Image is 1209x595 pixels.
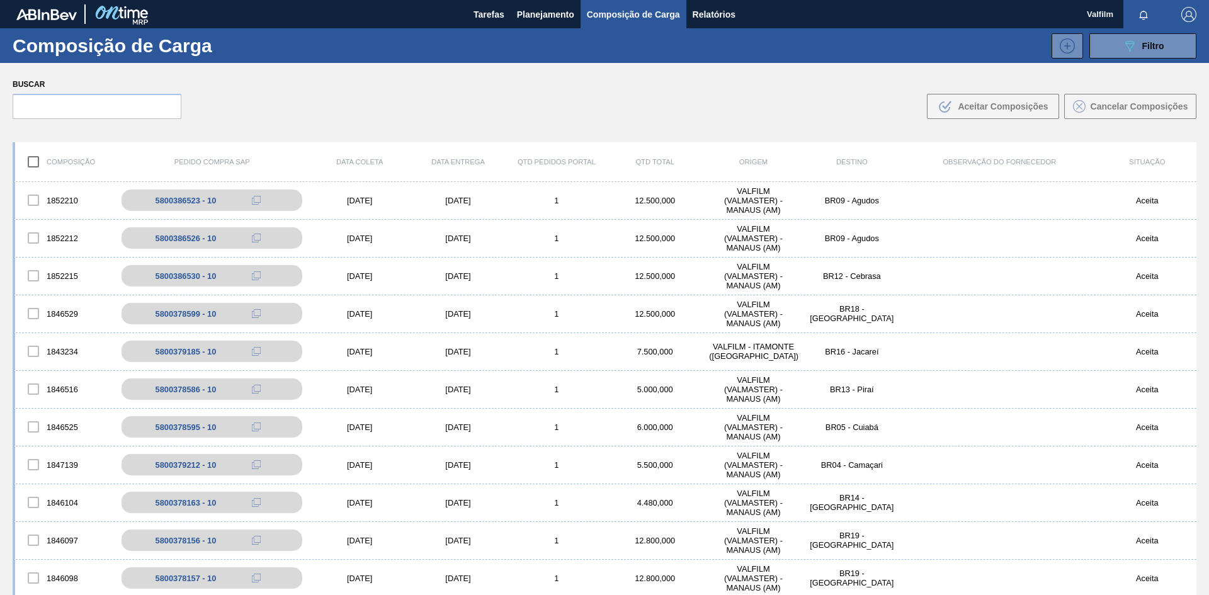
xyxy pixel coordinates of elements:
div: [DATE] [409,271,507,281]
div: 5800378157 - 10 [156,574,217,583]
div: 12.800,000 [606,536,704,545]
div: 4.480,000 [606,498,704,507]
div: Aceita [1098,234,1196,243]
div: 1 [508,271,606,281]
img: Logout [1181,7,1196,22]
div: BR16 - Jacareí [803,347,901,356]
div: [DATE] [310,460,409,470]
div: [DATE] [409,422,507,432]
label: Buscar [13,76,181,94]
div: VALFILM (VALMASTER) - MANAUS (AM) [704,186,802,215]
button: Cancelar Composições [1064,94,1196,119]
div: [DATE] [310,422,409,432]
div: 5800378586 - 10 [156,385,217,394]
div: [DATE] [409,234,507,243]
div: Copiar [244,344,269,359]
div: [DATE] [310,196,409,205]
div: 12.500,000 [606,196,704,205]
span: Relatórios [693,7,735,22]
div: 5800379185 - 10 [156,347,217,356]
div: Copiar [244,570,269,586]
img: TNhmsLtSVTkK8tSr43FrP2fwEKptu5GPRR3wAAAABJRU5ErkJggg== [16,9,77,20]
div: Destino [803,158,901,166]
div: BR18 - Pernambuco [803,304,901,323]
div: Copiar [244,306,269,321]
div: Aceita [1098,347,1196,356]
div: VALFILM (VALMASTER) - MANAUS (AM) [704,451,802,479]
div: Qtd Total [606,158,704,166]
div: 5.500,000 [606,460,704,470]
div: Qtd Pedidos Portal [508,158,606,166]
div: [DATE] [310,498,409,507]
div: Aceita [1098,271,1196,281]
button: Notificações [1123,6,1164,23]
div: [DATE] [409,536,507,545]
div: [DATE] [310,536,409,545]
div: Copiar [244,533,269,548]
div: Aceita [1098,574,1196,583]
div: VALFILM (VALMASTER) - MANAUS (AM) [704,526,802,555]
div: Aceita [1098,460,1196,470]
div: BR09 - Agudos [803,234,901,243]
div: Copiar [244,457,269,472]
div: Aceita [1098,196,1196,205]
div: 5.000,000 [606,385,704,394]
div: 1 [508,536,606,545]
div: BR05 - Cuiabá [803,422,901,432]
span: Composição de Carga [587,7,680,22]
span: Cancelar Composições [1091,101,1188,111]
div: 1846104 [15,489,113,516]
div: Data coleta [310,158,409,166]
div: Copiar [244,495,269,510]
div: [DATE] [310,574,409,583]
div: Aceita [1098,385,1196,394]
div: 1846098 [15,565,113,591]
div: [DATE] [409,196,507,205]
div: [DATE] [409,347,507,356]
div: Data entrega [409,158,507,166]
div: VALFILM (VALMASTER) - MANAUS (AM) [704,224,802,252]
div: [DATE] [409,460,507,470]
div: 1847139 [15,451,113,478]
div: 5800378156 - 10 [156,536,217,545]
div: 1 [508,347,606,356]
div: Copiar [244,382,269,397]
div: BR14 - Curitibana [803,493,901,512]
div: 5800386526 - 10 [156,234,217,243]
div: 1 [508,498,606,507]
div: VALFILM (VALMASTER) - MANAUS (AM) [704,375,802,404]
div: 1846516 [15,376,113,402]
div: Copiar [244,193,269,208]
div: 12.500,000 [606,234,704,243]
div: BR19 - Nova Rio [803,531,901,550]
h1: Composição de Carga [13,38,220,53]
div: 7.500,000 [606,347,704,356]
div: [DATE] [409,385,507,394]
div: 1846097 [15,527,113,553]
div: VALFILM - ITAMONTE (MG) [704,342,802,361]
span: Aceitar Composições [958,101,1048,111]
div: [DATE] [310,271,409,281]
div: [DATE] [310,385,409,394]
div: 1 [508,460,606,470]
div: [DATE] [409,574,507,583]
div: [DATE] [409,309,507,319]
div: BR09 - Agudos [803,196,901,205]
div: 1 [508,574,606,583]
span: Filtro [1142,41,1164,51]
div: 1 [508,422,606,432]
button: Filtro [1089,33,1196,59]
button: Aceitar Composições [927,94,1059,119]
div: Copiar [244,268,269,283]
div: [DATE] [310,347,409,356]
span: Tarefas [474,7,504,22]
div: 5800378595 - 10 [156,422,217,432]
div: 1843234 [15,338,113,365]
div: BR12 - Cebrasa [803,271,901,281]
div: [DATE] [310,234,409,243]
div: Copiar [244,230,269,246]
div: 1 [508,385,606,394]
div: BR13 - Piraí [803,385,901,394]
div: Aceita [1098,498,1196,507]
div: Composição [15,149,113,175]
